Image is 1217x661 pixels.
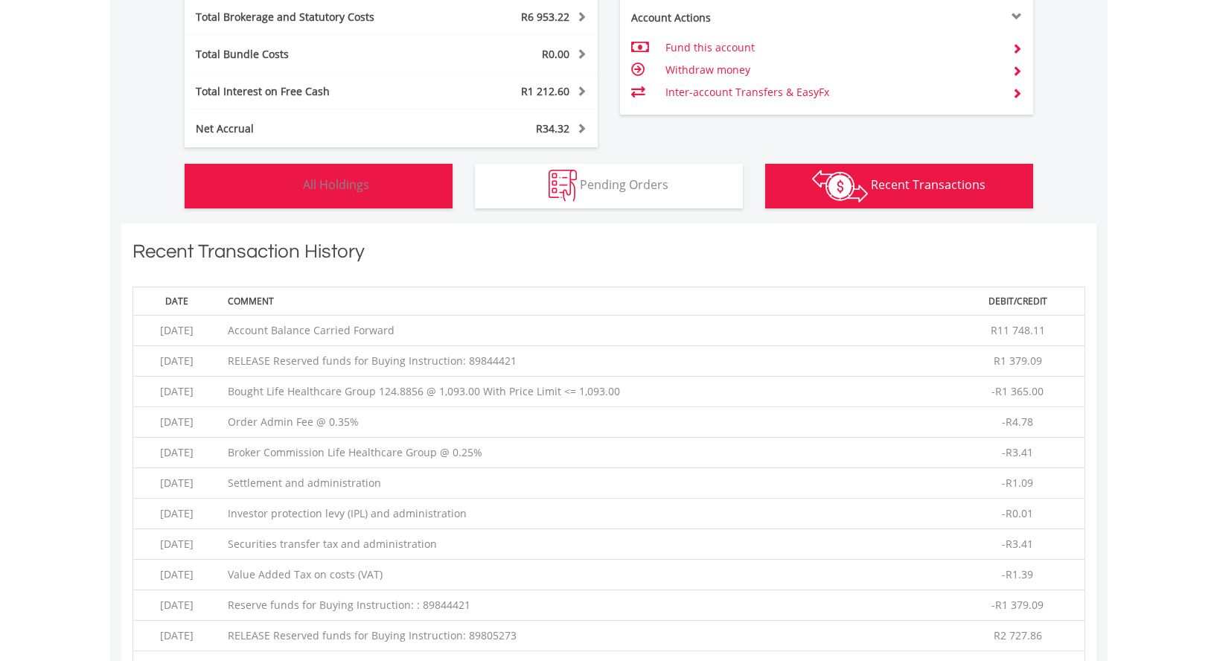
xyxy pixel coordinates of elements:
td: Settlement and administration [220,468,952,499]
span: R11 748.11 [991,323,1045,337]
td: [DATE] [132,377,220,407]
div: Total Brokerage and Statutory Costs [185,10,426,25]
div: Total Interest on Free Cash [185,84,426,99]
span: -R4.78 [1002,415,1033,429]
th: Debit/Credit [951,287,1085,315]
td: [DATE] [132,346,220,377]
td: [DATE] [132,621,220,651]
td: Fund this account [665,36,1000,59]
td: Bought Life Healthcare Group 124.8856 @ 1,093.00 With Price Limit <= 1,093.00 [220,377,952,407]
span: R1 379.09 [994,354,1042,368]
th: Date [132,287,220,315]
span: All Holdings [303,176,369,193]
td: RELEASE Reserved funds for Buying Instruction: 89844421 [220,346,952,377]
button: Recent Transactions [765,164,1033,208]
th: Comment [220,287,952,315]
td: Withdraw money [665,59,1000,81]
td: Reserve funds for Buying Instruction: : 89844421 [220,590,952,621]
span: Recent Transactions [871,176,986,193]
td: Inter-account Transfers & EasyFx [665,81,1000,103]
img: transactions-zar-wht.png [812,170,868,202]
span: -R1.09 [1002,476,1033,490]
button: All Holdings [185,164,453,208]
div: Total Bundle Costs [185,47,426,62]
td: [DATE] [132,590,220,621]
img: holdings-wht.png [268,170,300,202]
span: -R1 379.09 [991,598,1044,612]
button: Pending Orders [475,164,743,208]
span: R34.32 [536,121,569,135]
td: Value Added Tax on costs (VAT) [220,560,952,590]
td: Broker Commission Life Healthcare Group @ 0.25% [220,438,952,468]
td: Account Balance Carried Forward [220,316,952,346]
span: R2 727.86 [994,628,1042,642]
td: [DATE] [132,560,220,590]
td: [DATE] [132,407,220,438]
span: -R3.41 [1002,537,1033,551]
span: R1 212.60 [521,84,569,98]
span: Pending Orders [580,176,668,193]
td: [DATE] [132,438,220,468]
span: -R1 365.00 [991,384,1044,398]
td: [DATE] [132,499,220,529]
td: [DATE] [132,316,220,346]
td: [DATE] [132,529,220,560]
span: -R3.41 [1002,445,1033,459]
span: R6 953.22 [521,10,569,24]
td: Investor protection levy (IPL) and administration [220,499,952,529]
span: R0.00 [542,47,569,61]
span: -R0.01 [1002,506,1033,520]
div: Net Accrual [185,121,426,136]
td: Order Admin Fee @ 0.35% [220,407,952,438]
td: RELEASE Reserved funds for Buying Instruction: 89805273 [220,621,952,651]
img: pending_instructions-wht.png [549,170,577,202]
td: [DATE] [132,468,220,499]
div: Account Actions [620,10,827,25]
span: -R1.39 [1002,567,1033,581]
h1: Recent Transaction History [132,238,1085,272]
td: Securities transfer tax and administration [220,529,952,560]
